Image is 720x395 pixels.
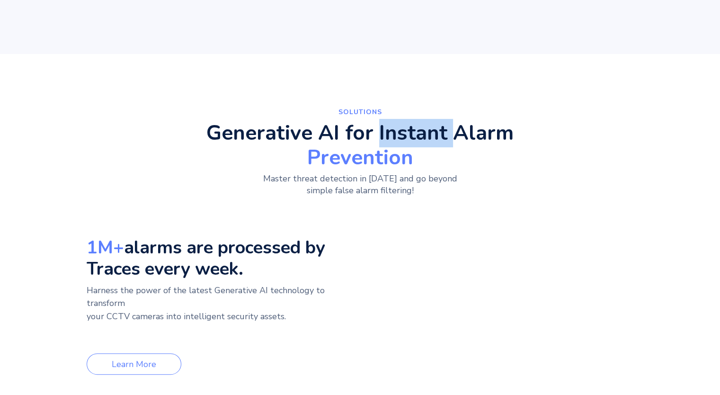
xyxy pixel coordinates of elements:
strong: 1M+ [87,235,124,260]
h3: alarms are processed by Traces every week. [87,237,356,279]
p: SolutionS [242,106,479,118]
p: Master threat detection in [DATE] and go beyond simple false alarm filtering! [254,173,466,197]
video: Your browser does not support the video tag. [491,223,633,294]
p: Harness the power of the latest Generative AI technology to transform your CCTV cameras into inte... [87,284,356,337]
h2: Generative AI for Instant Alarm [206,123,514,168]
a: Learn More [87,353,181,375]
span: Prevention [206,147,514,168]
